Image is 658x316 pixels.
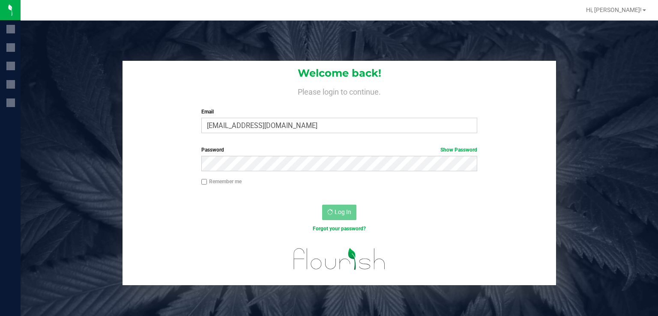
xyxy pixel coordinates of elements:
[201,108,478,116] label: Email
[440,147,477,153] a: Show Password
[201,147,224,153] span: Password
[123,68,556,79] h1: Welcome back!
[123,86,556,96] h4: Please login to continue.
[201,179,207,185] input: Remember me
[313,226,366,232] a: Forgot your password?
[586,6,642,13] span: Hi, [PERSON_NAME]!
[201,178,242,185] label: Remember me
[322,205,356,220] button: Log In
[335,209,351,215] span: Log In
[285,241,394,276] img: flourish_logo.svg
